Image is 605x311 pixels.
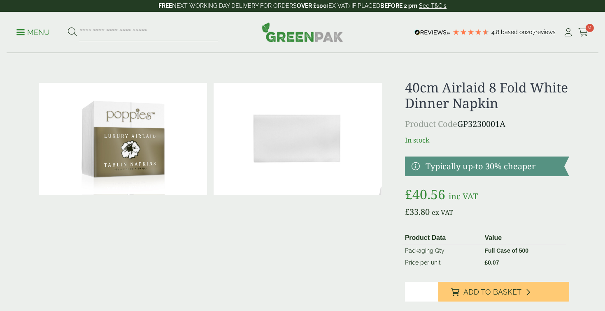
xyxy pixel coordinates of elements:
strong: OVER £100 [297,2,327,9]
a: Menu [16,28,50,36]
img: 4048WH 40cm 8 Fold Tablin White Pack [39,83,207,195]
a: See T&C's [419,2,447,9]
div: 4.79 Stars [452,28,489,36]
span: Based on [501,29,526,35]
span: £ [405,206,410,217]
td: Packaging Qty [402,244,482,257]
span: reviews [535,29,556,35]
span: Product Code [405,118,457,129]
span: ex VAT [432,208,453,217]
td: Price per unit [402,257,482,269]
span: £ [484,259,488,266]
h1: 40cm Airlaid 8 Fold White Dinner Napkin [405,80,569,111]
span: 0 [586,24,594,32]
bdi: 40.56 [405,185,445,203]
i: My Account [563,28,573,37]
span: inc VAT [449,191,478,202]
span: 207 [526,29,535,35]
img: 40cm White Airlaid 8 Fold Dinner Napkin Full Case 0 [214,83,382,195]
th: Value [481,231,566,245]
bdi: 0.07 [484,259,499,266]
i: Cart [578,28,589,37]
th: Product Data [402,231,482,245]
strong: FREE [158,2,172,9]
p: Menu [16,28,50,37]
img: REVIEWS.io [414,30,450,35]
strong: Full Case of 500 [484,247,528,254]
span: £ [405,185,412,203]
button: Add to Basket [438,282,569,302]
p: In stock [405,135,569,145]
a: 0 [578,26,589,39]
strong: BEFORE 2 pm [380,2,417,9]
span: 4.8 [491,29,501,35]
p: GP3230001A [405,118,569,130]
bdi: 33.80 [405,206,430,217]
span: Add to Basket [463,288,521,297]
img: GreenPak Supplies [262,22,343,42]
